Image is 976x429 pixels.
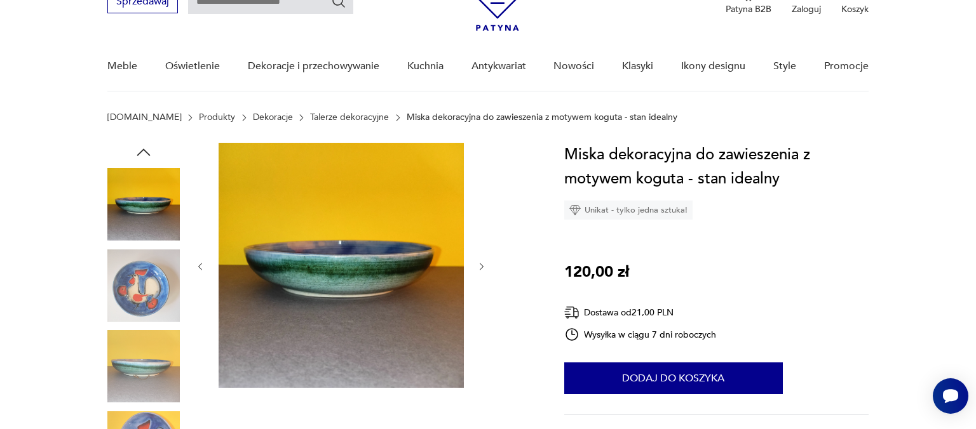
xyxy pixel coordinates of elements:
[564,305,579,320] img: Ikona dostawy
[107,330,180,402] img: Zdjęcie produktu Miska dekoracyjna do zawieszenia z motywem koguta - stan idealny
[407,112,677,122] p: Miska dekoracyjna do zawieszenia z motywem koguta - stan idealny
[407,42,444,91] a: Kuchnia
[564,327,717,342] div: Wysyłka w ciągu 7 dni roboczych
[107,249,180,322] img: Zdjęcie produktu Miska dekoracyjna do zawieszenia z motywem koguta - stan idealny
[107,112,182,122] a: [DOMAIN_NAME]
[792,3,821,15] p: Zaloguj
[107,42,137,91] a: Meble
[199,112,235,122] a: Produkty
[253,112,293,122] a: Dekoracje
[310,112,389,122] a: Talerze dekoracyjne
[569,204,581,216] img: Ikona diamentu
[564,201,693,220] div: Unikat - tylko jedna sztuka!
[219,143,464,388] img: Zdjęcie produktu Miska dekoracyjna do zawieszenia z motywem koguta - stan idealny
[564,362,783,394] button: Dodaj do koszyka
[841,3,869,15] p: Koszyk
[471,42,526,91] a: Antykwariat
[773,42,796,91] a: Style
[107,168,180,241] img: Zdjęcie produktu Miska dekoracyjna do zawieszenia z motywem koguta - stan idealny
[824,42,869,91] a: Promocje
[165,42,220,91] a: Oświetlenie
[564,305,717,320] div: Dostawa od 21,00 PLN
[681,42,745,91] a: Ikony designu
[564,260,629,284] p: 120,00 zł
[564,143,869,191] h1: Miska dekoracyjna do zawieszenia z motywem koguta - stan idealny
[622,42,653,91] a: Klasyki
[726,3,771,15] p: Patyna B2B
[553,42,594,91] a: Nowości
[248,42,379,91] a: Dekoracje i przechowywanie
[933,378,968,414] iframe: Smartsupp widget button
